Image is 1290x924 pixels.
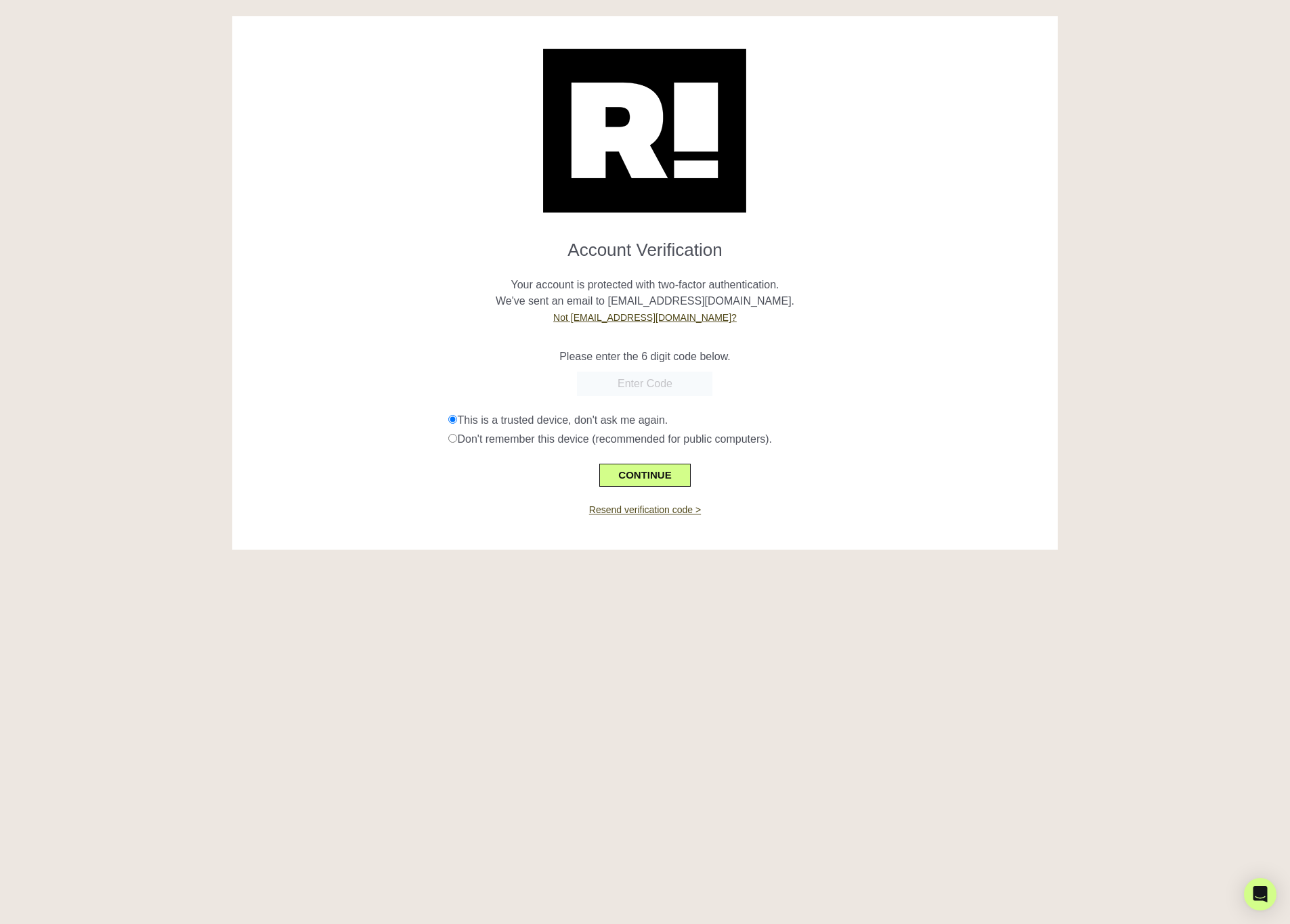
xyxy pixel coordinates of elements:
p: Please enter the 6 digit code below. [242,349,1048,365]
div: Don't remember this device (recommended for public computers). [448,431,1048,447]
p: Your account is protected with two-factor authentication. We've sent an email to [EMAIL_ADDRESS][... [242,261,1048,326]
a: Resend verification code > [589,504,701,515]
a: Not [EMAIL_ADDRESS][DOMAIN_NAME]? [553,312,737,323]
h1: Account Verification [242,229,1048,261]
button: CONTINUE [599,464,690,487]
div: This is a trusted device, don't ask me again. [448,412,1048,428]
img: Retention.com [543,49,746,213]
div: Open Intercom Messenger [1244,878,1276,910]
input: Enter Code [577,372,712,396]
